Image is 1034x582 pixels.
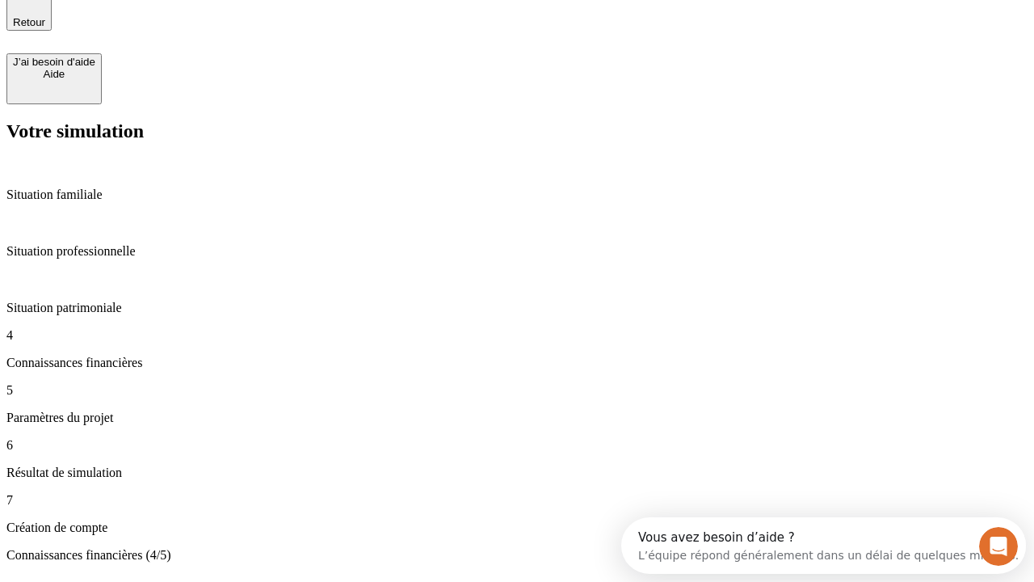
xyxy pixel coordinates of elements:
p: 5 [6,383,1028,398]
iframe: Intercom live chat [979,527,1018,566]
p: Situation familiale [6,188,1028,202]
p: Connaissances financières [6,356,1028,370]
div: J’ai besoin d'aide [13,56,95,68]
p: 7 [6,493,1028,508]
button: J’ai besoin d'aideAide [6,53,102,104]
p: Résultat de simulation [6,466,1028,480]
p: 6 [6,438,1028,453]
div: L’équipe répond généralement dans un délai de quelques minutes. [17,27,397,44]
p: Connaissances financières (4/5) [6,548,1028,563]
div: Aide [13,68,95,80]
h2: Votre simulation [6,120,1028,142]
p: Paramètres du projet [6,411,1028,425]
p: Création de compte [6,521,1028,535]
iframe: Intercom live chat discovery launcher [621,517,1026,574]
span: Retour [13,16,45,28]
p: 4 [6,328,1028,343]
div: Ouvrir le Messenger Intercom [6,6,445,51]
div: Vous avez besoin d’aide ? [17,14,397,27]
p: Situation professionnelle [6,244,1028,259]
p: Situation patrimoniale [6,301,1028,315]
